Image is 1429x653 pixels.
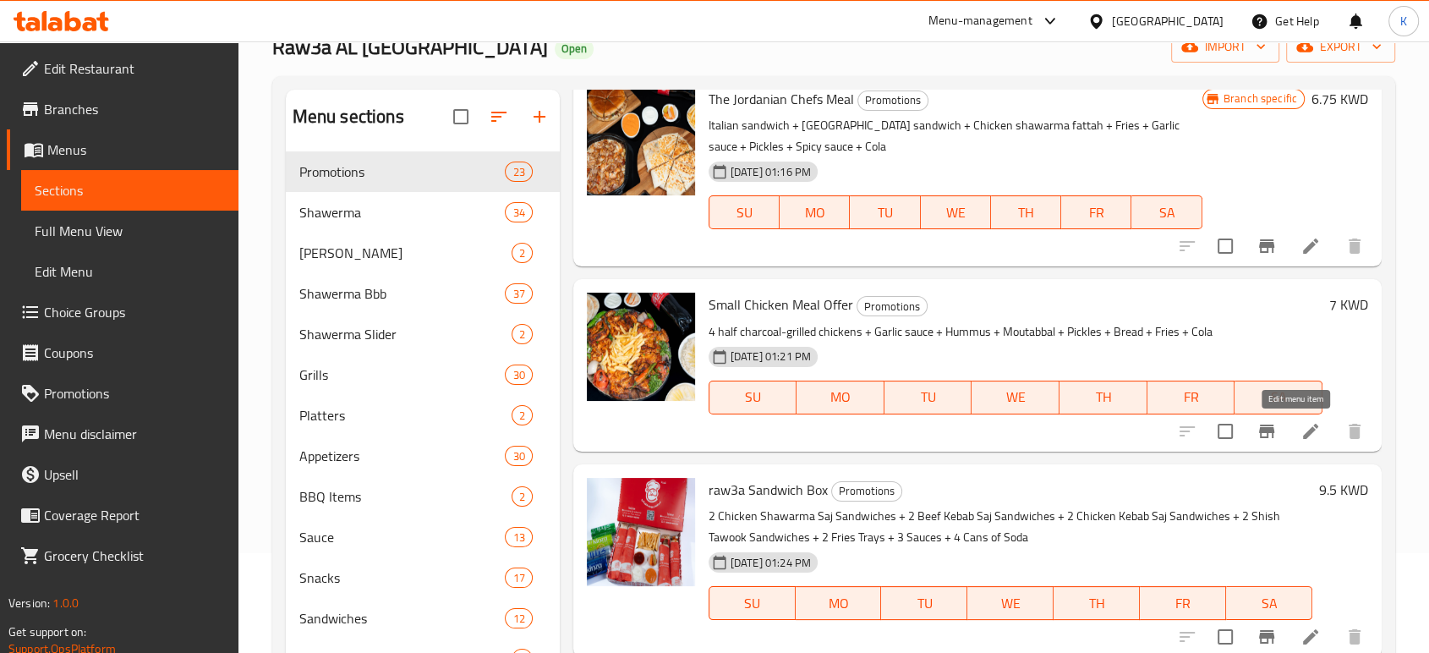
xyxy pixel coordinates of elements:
p: 2 Chicken Shawarma Saj Sandwiches + 2 Beef Kebab Saj Sandwiches + 2 Chicken Kebab Saj Sandwiches ... [709,506,1312,548]
span: Edit Menu [35,261,225,282]
div: Shawerma Bbb37 [286,273,560,314]
span: Promotions [858,91,928,110]
h6: 9.5 KWD [1319,478,1368,502]
a: Menu disclaimer [7,414,238,454]
button: FR [1147,381,1235,414]
a: Edit Restaurant [7,48,238,89]
span: Platters [299,405,512,425]
h2: Menu sections [293,104,404,129]
span: WE [974,591,1047,616]
a: Grocery Checklist [7,535,238,576]
span: [DATE] 01:24 PM [724,555,818,571]
span: WE [928,200,984,225]
button: MO [780,195,850,229]
span: SU [716,200,773,225]
span: Sections [35,180,225,200]
span: Open [555,41,594,56]
span: SA [1241,385,1316,409]
a: Branches [7,89,238,129]
div: items [512,405,533,425]
p: Italian sandwich + [GEOGRAPHIC_DATA] sandwich + Chicken shawarma fattah + Fries + Garlic sauce + ... [709,115,1202,157]
button: MO [797,381,884,414]
button: Branch-specific-item [1246,226,1287,266]
span: TH [1066,385,1141,409]
span: Appetizers [299,446,506,466]
a: Edit menu item [1300,236,1321,256]
span: FR [1154,385,1229,409]
span: MO [802,591,875,616]
span: Small Chicken Meal Offer [709,292,853,317]
span: Branch specific [1217,91,1304,107]
span: SU [716,385,791,409]
p: 4 half charcoal-grilled chickens + Garlic sauce + Hummus + Moutabbal + Pickles + Bread + Fries + ... [709,321,1322,343]
div: Sandwiches12 [286,598,560,639]
div: Promotions [299,162,506,182]
span: Edit Restaurant [44,58,225,79]
span: 34 [506,205,531,221]
span: FR [1068,200,1125,225]
span: TU [891,385,966,409]
div: items [505,162,532,182]
span: Sort sections [479,96,519,137]
button: TH [1054,586,1140,620]
button: SU [709,195,780,229]
span: 2 [512,245,532,261]
span: SA [1233,591,1306,616]
div: Promotions23 [286,151,560,192]
div: Appetizers30 [286,436,560,476]
button: TU [881,586,967,620]
button: export [1286,31,1395,63]
span: Shawerma Slider [299,324,512,344]
span: 12 [506,611,531,627]
span: Coupons [44,343,225,363]
div: Sandwiches [299,608,506,628]
span: Branches [44,99,225,119]
button: FR [1140,586,1226,620]
span: Promotions [857,297,927,316]
div: [PERSON_NAME]2 [286,233,560,273]
span: SU [716,591,789,616]
button: import [1171,31,1279,63]
button: WE [972,381,1059,414]
span: SA [1138,200,1195,225]
a: Menus [7,129,238,170]
button: SA [1131,195,1202,229]
span: Choice Groups [44,302,225,322]
button: TU [884,381,972,414]
div: Promotions [857,296,928,316]
span: Sauce [299,527,506,547]
img: The Jordanian Chefs Meal [587,87,695,195]
div: [GEOGRAPHIC_DATA] [1112,12,1224,30]
div: Shawerma Slider2 [286,314,560,354]
span: [DATE] 01:21 PM [724,348,818,365]
button: FR [1061,195,1131,229]
div: items [505,608,532,628]
div: Promotions [857,91,928,111]
span: import [1185,36,1266,58]
span: TU [857,200,913,225]
div: Shawerma34 [286,192,560,233]
span: Promotions [44,383,225,403]
span: Menus [47,140,225,160]
span: TH [998,200,1054,225]
span: export [1300,36,1382,58]
span: 17 [506,570,531,586]
a: Coverage Report [7,495,238,535]
span: BBQ Items [299,486,512,507]
span: TH [1060,591,1133,616]
span: MO [803,385,878,409]
div: Sauce13 [286,517,560,557]
img: raw3a Sandwich Box [587,478,695,586]
span: 13 [506,530,531,546]
span: Promotions [832,481,901,501]
span: Select to update [1207,414,1243,449]
div: Open [555,39,594,59]
div: items [512,324,533,344]
span: [PERSON_NAME] [299,243,512,263]
button: WE [921,195,991,229]
button: SA [1226,586,1312,620]
button: delete [1334,226,1375,266]
button: SU [709,586,796,620]
button: WE [967,586,1054,620]
span: Upsell [44,464,225,485]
